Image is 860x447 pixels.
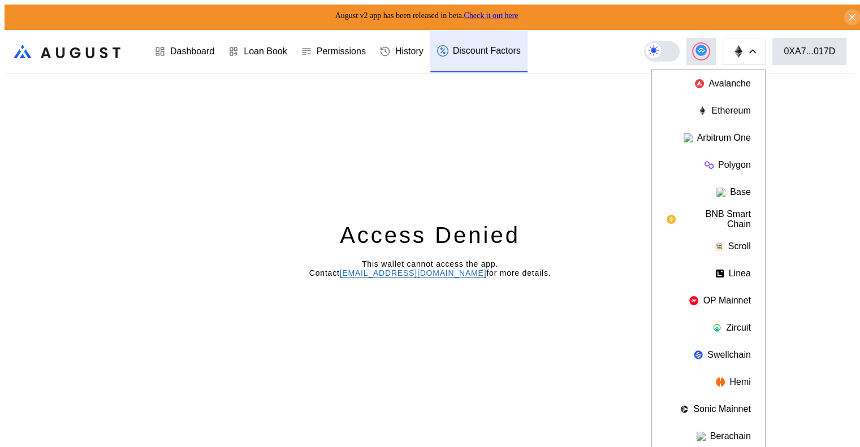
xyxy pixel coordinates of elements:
[652,396,765,423] button: Sonic Mainnet
[684,133,693,142] img: chain logo
[453,46,521,56] div: Discount Factors
[148,31,221,72] a: Dashboard
[784,46,835,57] div: 0XA7...017D
[652,287,765,314] button: OP Mainnet
[716,188,725,197] img: chain logo
[335,11,518,20] span: August v2 app has been released in beta.
[694,350,703,359] img: chain logo
[716,377,725,387] img: chain logo
[715,269,724,278] img: chain logo
[652,368,765,396] button: Hemi
[652,206,765,233] button: BNB Smart Chain
[221,31,294,72] a: Loan Book
[698,106,707,115] img: chain logo
[652,70,765,97] button: Avalanche
[697,432,706,441] img: chain logo
[652,151,765,179] button: Polygon
[772,38,846,65] button: 0XA7...017D
[395,46,423,57] div: History
[170,46,214,57] div: Dashboard
[244,46,287,57] div: Loan Book
[695,79,704,88] img: chain logo
[430,31,528,72] a: Discount Factors
[732,45,745,58] img: chain logo
[689,296,698,305] img: chain logo
[652,341,765,368] button: Swellchain
[652,260,765,287] button: Linea
[652,97,765,124] button: Ethereum
[309,259,551,277] span: This wallet cannot access the app. Contact for more details.
[340,268,487,278] a: [EMAIL_ADDRESS][DOMAIN_NAME]
[712,323,721,332] img: chain logo
[723,38,766,65] button: chain logo
[652,233,765,260] button: Scroll
[715,242,724,251] img: chain logo
[680,405,689,414] img: chain logo
[652,179,765,206] button: Base
[294,31,373,72] a: Permissions
[652,314,765,341] button: Zircuit
[652,124,765,151] button: Arbitrum One
[373,31,430,72] a: History
[340,220,520,250] div: Access Denied
[317,46,366,57] div: Permissions
[667,215,676,224] img: chain logo
[705,160,714,170] img: chain logo
[464,11,518,20] a: Check it out here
